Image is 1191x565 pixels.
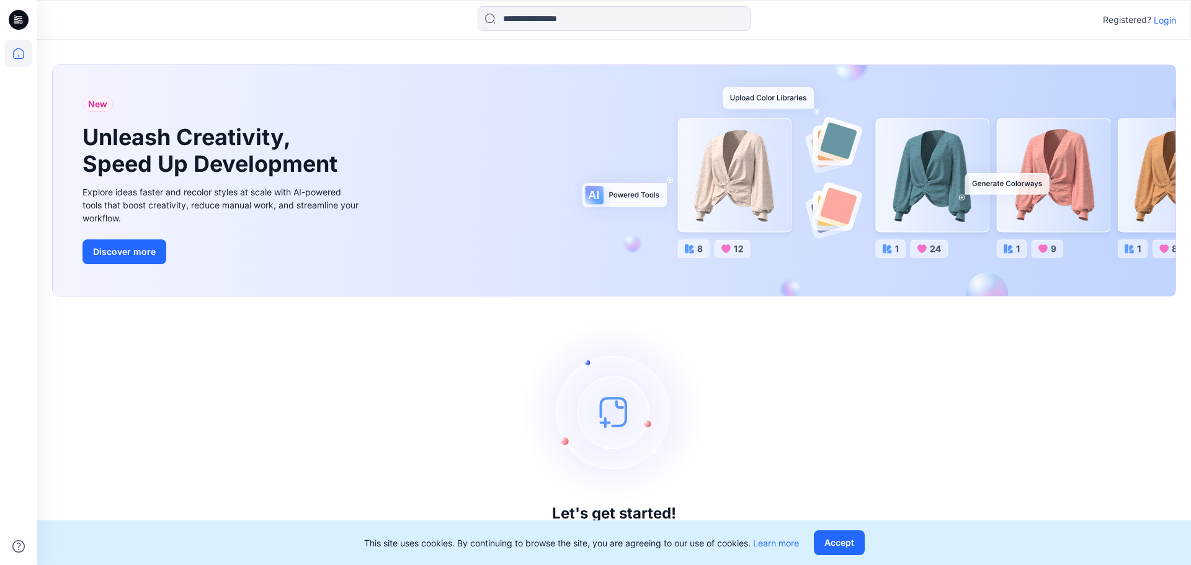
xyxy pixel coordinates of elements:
button: Discover more [83,239,166,264]
h3: Let's get started! [552,505,676,522]
p: Registered? [1103,12,1151,27]
a: Discover more [83,239,362,264]
button: Accept [814,530,865,555]
p: Login [1154,14,1176,27]
a: Learn more [753,538,799,548]
div: Explore ideas faster and recolor styles at scale with AI-powered tools that boost creativity, red... [83,185,362,225]
img: empty-state-image.svg [521,319,707,505]
h1: Unleash Creativity, Speed Up Development [83,124,343,177]
p: This site uses cookies. By continuing to browse the site, you are agreeing to our use of cookies. [364,536,799,549]
span: New [88,97,107,112]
